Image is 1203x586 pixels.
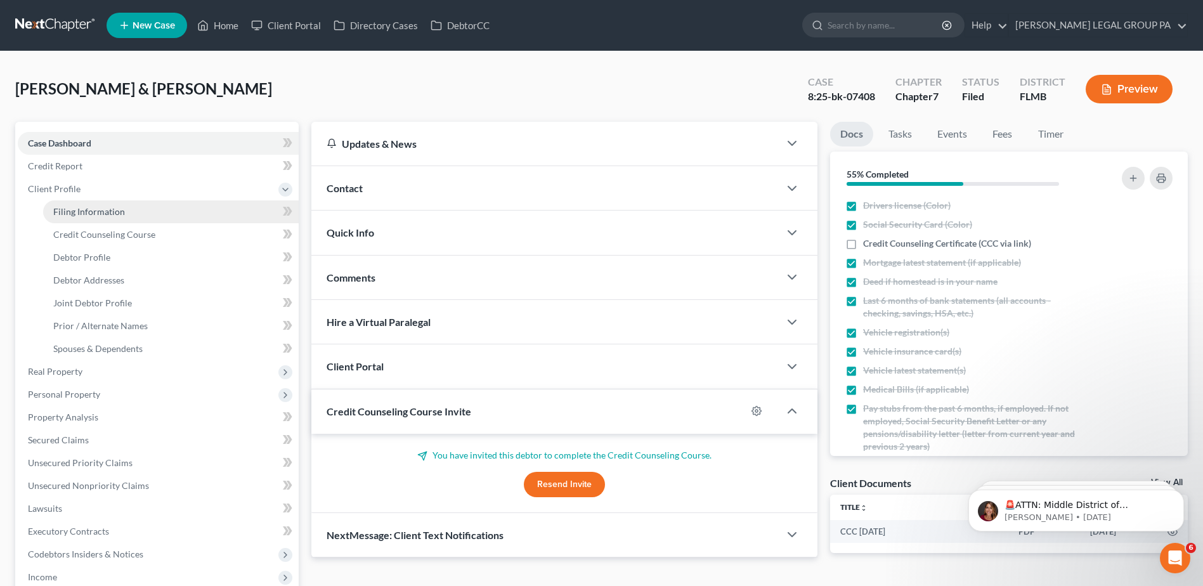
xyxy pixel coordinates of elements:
a: Tasks [878,122,922,146]
div: Updates & News [327,137,764,150]
span: NextMessage: Client Text Notifications [327,529,504,541]
span: Real Property [28,366,82,377]
span: Unsecured Priority Claims [28,457,133,468]
button: Resend Invite [524,472,605,497]
a: Credit Counseling Course [43,223,299,246]
span: Contact [327,182,363,194]
p: You have invited this debtor to complete the Credit Counseling Course. [327,449,802,462]
input: Search by name... [828,13,944,37]
i: unfold_more [860,504,868,512]
span: Joint Debtor Profile [53,297,132,308]
span: Lawsuits [28,503,62,514]
span: Income [28,571,57,582]
div: Chapter [895,75,942,89]
span: 🚨ATTN: Middle District of [US_STATE] The court has added a new Credit Counseling Field that we ne... [55,37,215,148]
span: Quick Info [327,226,374,238]
span: Medical Bills (if applicable) [863,383,969,396]
div: Client Documents [830,476,911,490]
span: Drivers license (Color) [863,199,951,212]
span: Secured Claims [28,434,89,445]
span: Filing Information [53,206,125,217]
div: Chapter [895,89,942,104]
iframe: Intercom notifications message [949,463,1203,552]
span: Social Security Card (Color) [863,218,972,231]
a: Timer [1028,122,1074,146]
a: Joint Debtor Profile [43,292,299,315]
div: FLMB [1020,89,1065,104]
span: Vehicle registration(s) [863,326,949,339]
a: Credit Report [18,155,299,178]
a: Fees [982,122,1023,146]
span: 6 [1186,543,1196,553]
span: Hire a Virtual Paralegal [327,316,431,328]
span: Case Dashboard [28,138,91,148]
span: Pay stubs from the past 6 months, if employed. If not employed, Social Security Benefit Letter or... [863,402,1088,453]
a: Unsecured Priority Claims [18,452,299,474]
span: Debtor Profile [53,252,110,263]
span: Spouses & Dependents [53,343,143,354]
span: Credit Report [28,160,82,171]
span: Credit Counseling Course [53,229,155,240]
a: Debtor Profile [43,246,299,269]
div: Filed [962,89,999,104]
a: Events [927,122,977,146]
a: Prior / Alternate Names [43,315,299,337]
button: Preview [1086,75,1173,103]
iframe: Intercom live chat [1160,543,1190,573]
a: Unsecured Nonpriority Claims [18,474,299,497]
span: Client Profile [28,183,81,194]
span: Property Analysis [28,412,98,422]
a: Secured Claims [18,429,299,452]
a: Titleunfold_more [840,502,868,512]
span: Unsecured Nonpriority Claims [28,480,149,491]
span: Comments [327,271,375,283]
a: Client Portal [245,14,327,37]
a: Filing Information [43,200,299,223]
a: Debtor Addresses [43,269,299,292]
strong: 55% Completed [847,169,909,179]
span: 7 [933,90,939,102]
span: Vehicle insurance card(s) [863,345,961,358]
a: Docs [830,122,873,146]
a: Help [965,14,1008,37]
span: Prior / Alternate Names [53,320,148,331]
span: Credit Counseling Certificate (CCC via link) [863,237,1031,250]
a: Directory Cases [327,14,424,37]
span: Last 6 months of bank statements (all accounts - checking, savings, HSA, etc.) [863,294,1088,320]
span: Debtor Addresses [53,275,124,285]
div: Status [962,75,999,89]
a: Case Dashboard [18,132,299,155]
a: Executory Contracts [18,520,299,543]
a: Home [191,14,245,37]
td: CCC [DATE] [830,520,1008,543]
span: [PERSON_NAME] & [PERSON_NAME] [15,79,272,98]
a: Lawsuits [18,497,299,520]
a: [PERSON_NAME] LEGAL GROUP PA [1009,14,1187,37]
a: Property Analysis [18,406,299,429]
span: Personal Property [28,389,100,400]
span: Mortgage latest statement (if applicable) [863,256,1021,269]
div: Case [808,75,875,89]
span: Deed if homestead is in your name [863,275,998,288]
a: DebtorCC [424,14,496,37]
span: Client Portal [327,360,384,372]
span: New Case [133,21,175,30]
span: Executory Contracts [28,526,109,537]
div: 8:25-bk-07408 [808,89,875,104]
p: Message from Katie, sent 4w ago [55,49,219,60]
span: Codebtors Insiders & Notices [28,549,143,559]
div: District [1020,75,1065,89]
span: Vehicle latest statement(s) [863,364,966,377]
span: Credit Counseling Course Invite [327,405,471,417]
a: Spouses & Dependents [43,337,299,360]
